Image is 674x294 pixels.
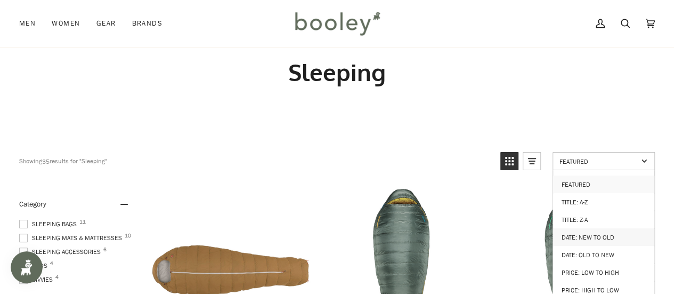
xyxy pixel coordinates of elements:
span: Category [19,199,46,209]
img: Booley [290,8,384,39]
span: Women [52,18,80,29]
span: 6 [103,247,107,252]
span: Sleeping Bags [19,219,80,229]
a: Featured [553,176,654,193]
span: Beds [19,261,51,271]
span: Men [19,18,36,29]
a: Sort options [553,152,655,170]
a: Date: Old to New [553,246,654,264]
a: View list mode [523,152,541,170]
a: Price: Low to High [553,264,654,281]
span: Gear [96,18,116,29]
span: Sleeping Accessories [19,247,104,257]
a: View grid mode [500,152,518,170]
iframe: Button to open loyalty program pop-up [11,251,43,283]
span: 10 [125,233,131,239]
h1: Sleeping [19,58,655,87]
span: 4 [55,275,59,280]
span: 11 [79,219,86,225]
a: Title: Z-A [553,211,654,228]
span: Sleeping Mats & Mattresses [19,233,125,243]
span: Featured [559,157,638,166]
span: Brands [132,18,163,29]
b: 35 [42,157,50,166]
div: Showing results for "Sleeping" [19,152,492,170]
a: Date: New to Old [553,228,654,246]
a: Title: A-Z [553,193,654,211]
span: Bivvies [19,275,56,284]
span: 4 [50,261,53,266]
